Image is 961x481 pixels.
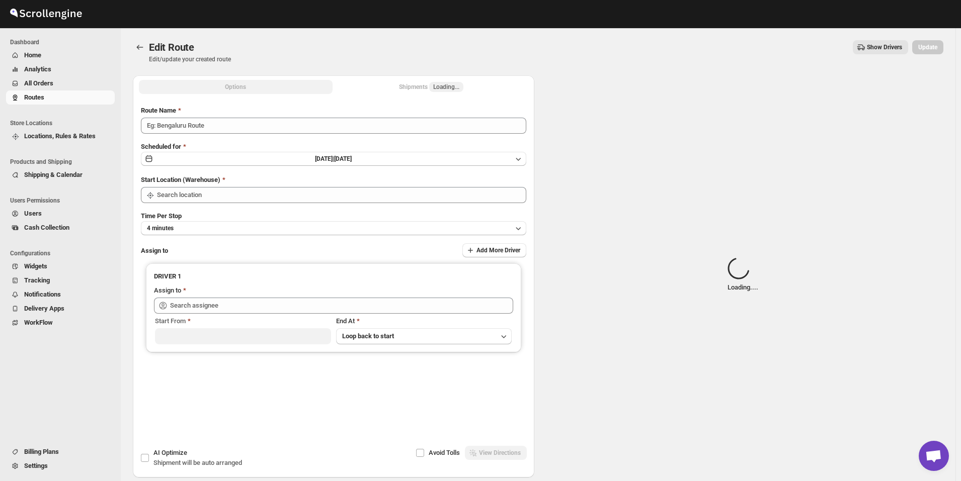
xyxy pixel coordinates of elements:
button: Analytics [6,62,115,76]
span: Avoid Tolls [429,449,460,456]
p: Edit/update your created route [149,55,231,63]
div: End At [336,316,512,326]
span: Locations, Rules & Rates [24,132,96,140]
span: Billing Plans [24,448,59,455]
button: Widgets [6,259,115,273]
span: Products and Shipping [10,158,116,166]
span: Shipment will be auto arranged [153,459,242,466]
button: Delivery Apps [6,302,115,316]
span: Users Permissions [10,197,116,205]
span: [DATE] [334,155,352,162]
button: Home [6,48,115,62]
button: Tracking [6,273,115,287]
span: Loop back to start [342,332,394,340]
div: Open chat [919,441,949,471]
span: Users [24,210,42,217]
div: All Route Options [133,98,534,421]
span: Route Name [141,107,176,114]
span: All Orders [24,79,53,87]
span: Tracking [24,276,50,284]
button: Billing Plans [6,445,115,459]
input: Search assignee [170,298,513,314]
div: Shipments [399,82,463,92]
span: Edit Route [149,41,194,53]
span: Shipping & Calendar [24,171,83,178]
button: Routes [6,90,115,105]
span: Settings [24,462,48,469]
span: Assign to [141,247,168,254]
span: Store Locations [10,119,116,127]
div: Assign to [154,285,181,296]
input: Eg: Bengaluru Route [141,118,526,134]
button: Settings [6,459,115,473]
span: Options [225,83,246,91]
div: Loading... . [728,257,758,293]
span: Dashboard [10,38,116,46]
button: Users [6,207,115,221]
span: Widgets [24,262,47,270]
button: [DATE]|[DATE] [141,152,526,166]
button: All Orders [6,76,115,90]
button: Selected Shipments [335,80,528,94]
span: Analytics [24,65,51,73]
span: Home [24,51,41,59]
span: Add More Driver [476,246,520,254]
button: Loop back to start [336,328,512,344]
span: Delivery Apps [24,305,64,312]
span: AI Optimize [153,449,187,456]
span: Notifications [24,291,61,298]
span: Cash Collection [24,224,69,231]
span: 4 minutes [147,224,174,232]
span: Start Location (Warehouse) [141,176,220,183]
button: All Route Options [139,80,333,94]
span: Loading... [433,83,459,91]
input: Search location [157,187,526,203]
button: Cash Collection [6,221,115,235]
span: Configurations [10,249,116,257]
button: Show Drivers [853,40,908,54]
span: [DATE] | [315,155,334,162]
span: WorkFlow [24,319,53,326]
button: 4 minutes [141,221,526,235]
h3: DRIVER 1 [154,271,513,281]
span: Scheduled for [141,143,181,150]
span: Time Per Stop [141,212,182,220]
span: Show Drivers [867,43,902,51]
button: Shipping & Calendar [6,168,115,182]
button: Notifications [6,287,115,302]
button: Locations, Rules & Rates [6,129,115,143]
button: Add More Driver [462,243,526,257]
button: Routes [133,40,147,54]
span: Routes [24,93,44,101]
button: WorkFlow [6,316,115,330]
span: Start From [155,317,186,325]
